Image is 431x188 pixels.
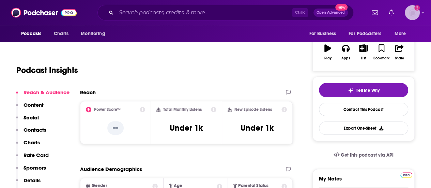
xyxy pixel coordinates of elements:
a: Show notifications dropdown [369,7,381,18]
span: Parental Status [238,184,268,188]
span: Gender [92,184,107,188]
button: Open AdvancedNew [313,9,348,17]
p: Sponsors [24,164,46,171]
input: Search podcasts, credits, & more... [116,7,292,18]
p: Details [24,177,41,184]
button: List [355,40,372,64]
span: Get this podcast via API [341,152,394,158]
a: Get this podcast via API [328,147,399,163]
span: Ctrl K [292,8,308,17]
span: Logged in as BerkMarc [405,5,420,20]
div: Apps [341,56,350,60]
span: More [395,29,406,39]
button: Bookmark [372,40,390,64]
button: Contacts [16,127,46,139]
span: Age [174,184,182,188]
button: Sponsors [16,164,46,177]
a: Charts [49,27,73,40]
a: Contact This Podcast [319,103,408,116]
button: Charts [16,139,40,152]
h2: Power Score™ [94,107,121,112]
p: Charts [24,139,40,146]
button: Rate Card [16,152,49,164]
svg: Add a profile image [414,5,420,11]
button: open menu [16,27,50,40]
label: My Notes [319,175,408,187]
p: Reach & Audience [24,89,70,96]
h3: Under 1k [241,123,274,133]
button: Content [16,102,44,114]
button: open menu [304,27,344,40]
button: Play [319,40,337,64]
p: Rate Card [24,152,49,158]
h2: Audience Demographics [80,166,142,172]
a: Show notifications dropdown [386,7,397,18]
p: Contacts [24,127,46,133]
button: tell me why sparkleTell Me Why [319,83,408,97]
h3: Under 1k [170,123,203,133]
button: Apps [337,40,354,64]
img: Podchaser - Follow, Share and Rate Podcasts [11,6,77,19]
a: Pro website [400,171,412,178]
p: -- [107,121,124,135]
span: For Podcasters [349,29,381,39]
div: Play [324,56,332,60]
img: User Profile [405,5,420,20]
span: Open Advanced [317,11,345,14]
p: Social [24,114,39,121]
div: Search podcasts, credits, & more... [97,5,354,20]
h2: Total Monthly Listens [163,107,202,112]
span: Monitoring [81,29,105,39]
h1: Podcast Insights [16,65,78,75]
button: Export One-Sheet [319,121,408,135]
div: Bookmark [373,56,389,60]
button: open menu [390,27,415,40]
div: List [361,56,366,60]
span: Tell Me Why [356,88,380,93]
div: Share [395,56,404,60]
img: tell me why sparkle [348,88,353,93]
span: For Business [309,29,336,39]
button: Show profile menu [405,5,420,20]
button: Social [16,114,39,127]
span: Charts [54,29,68,39]
img: Podchaser Pro [400,172,412,178]
h2: New Episode Listens [234,107,272,112]
span: New [335,4,348,11]
h2: Reach [80,89,96,96]
button: Reach & Audience [16,89,70,102]
button: Share [390,40,408,64]
p: Content [24,102,44,108]
span: Podcasts [21,29,41,39]
button: open menu [76,27,114,40]
button: open menu [344,27,391,40]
